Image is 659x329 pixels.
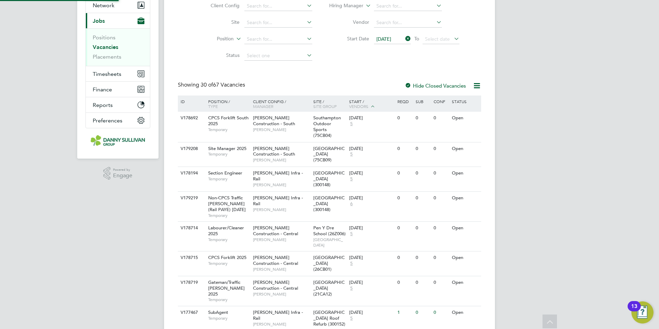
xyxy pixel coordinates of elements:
[179,142,203,155] div: V179208
[179,276,203,289] div: V178719
[313,309,345,327] span: [GEOGRAPHIC_DATA] Roof Refurb (300152)
[374,1,442,11] input: Search for...
[349,176,354,182] span: 5
[313,103,337,109] span: Site Group
[208,176,250,182] span: Temporary
[253,237,310,242] span: [PERSON_NAME]
[450,222,480,235] div: Open
[253,279,298,291] span: [PERSON_NAME] Construction - Central
[349,195,394,201] div: [DATE]
[414,167,432,180] div: 0
[208,316,250,321] span: Temporary
[253,207,310,212] span: [PERSON_NAME]
[450,192,480,205] div: Open
[414,142,432,155] div: 0
[86,13,150,28] button: Jobs
[349,316,354,321] span: 5
[253,225,298,237] span: [PERSON_NAME] Construction - Central
[179,251,203,264] div: V178715
[251,96,312,112] div: Client Config /
[450,276,480,289] div: Open
[208,225,244,237] span: Labourer/Cleaner 2025
[86,82,150,97] button: Finance
[93,2,114,9] span: Network
[93,44,118,50] a: Vacancies
[450,251,480,264] div: Open
[253,321,310,327] span: [PERSON_NAME]
[349,170,394,176] div: [DATE]
[425,36,450,42] span: Select date
[349,115,394,121] div: [DATE]
[179,112,203,124] div: V178692
[253,195,303,207] span: [PERSON_NAME] Infra - Rail
[113,173,132,179] span: Engage
[253,103,273,109] span: Manager
[432,306,450,319] div: 0
[396,276,414,289] div: 0
[208,146,246,151] span: Site Manager 2025
[432,112,450,124] div: 0
[313,146,345,163] span: [GEOGRAPHIC_DATA] (75CB09)
[93,71,121,77] span: Timesheets
[208,261,250,266] span: Temporary
[200,2,240,9] label: Client Config
[414,276,432,289] div: 0
[432,142,450,155] div: 0
[405,82,466,89] label: Hide Closed Vacancies
[208,255,246,260] span: CPCS Forklift 2025
[93,18,105,24] span: Jobs
[432,251,450,264] div: 0
[208,213,250,218] span: Temporary
[179,167,203,180] div: V178194
[313,255,345,272] span: [GEOGRAPHIC_DATA] (26CB01)
[179,192,203,205] div: V179219
[414,96,432,107] div: Sub
[349,225,394,231] div: [DATE]
[208,309,228,315] span: SubAgent
[201,81,213,88] span: 30 of
[329,36,369,42] label: Start Date
[253,146,295,157] span: [PERSON_NAME] Construction - South
[179,96,203,107] div: ID
[93,117,122,124] span: Preferences
[194,36,234,42] label: Position
[313,279,345,297] span: [GEOGRAPHIC_DATA] (21CA12)
[208,195,246,212] span: Non-CPCS Traffic [PERSON_NAME] (Rail PAYE) [DATE]
[312,96,348,112] div: Site /
[253,255,298,266] span: [PERSON_NAME] Construction - Central
[253,291,310,297] span: [PERSON_NAME]
[208,115,249,127] span: CPCS Forklift South 2025
[376,36,391,42] span: [DATE]
[450,306,480,319] div: Open
[432,222,450,235] div: 0
[432,96,450,107] div: Conf
[244,51,312,61] input: Select one
[349,231,354,237] span: 5
[414,251,432,264] div: 0
[253,309,303,321] span: [PERSON_NAME] Infra - Rail
[414,192,432,205] div: 0
[412,34,421,43] span: To
[349,146,394,152] div: [DATE]
[396,251,414,264] div: 0
[93,86,112,93] span: Finance
[208,127,250,132] span: Temporary
[244,1,312,11] input: Search for...
[313,237,346,248] span: [GEOGRAPHIC_DATA]
[93,53,121,60] a: Placements
[432,192,450,205] div: 0
[86,113,150,128] button: Preferences
[374,18,442,28] input: Search for...
[349,121,354,127] span: 5
[396,222,414,235] div: 0
[396,192,414,205] div: 0
[631,306,637,315] div: 13
[349,201,354,207] span: 6
[347,96,396,113] div: Start /
[201,81,245,88] span: 67 Vacancies
[313,115,341,138] span: Southampton Outdoor Sports (75CB04)
[244,34,312,44] input: Search for...
[179,306,203,319] div: V177467
[93,102,113,108] span: Reports
[450,112,480,124] div: Open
